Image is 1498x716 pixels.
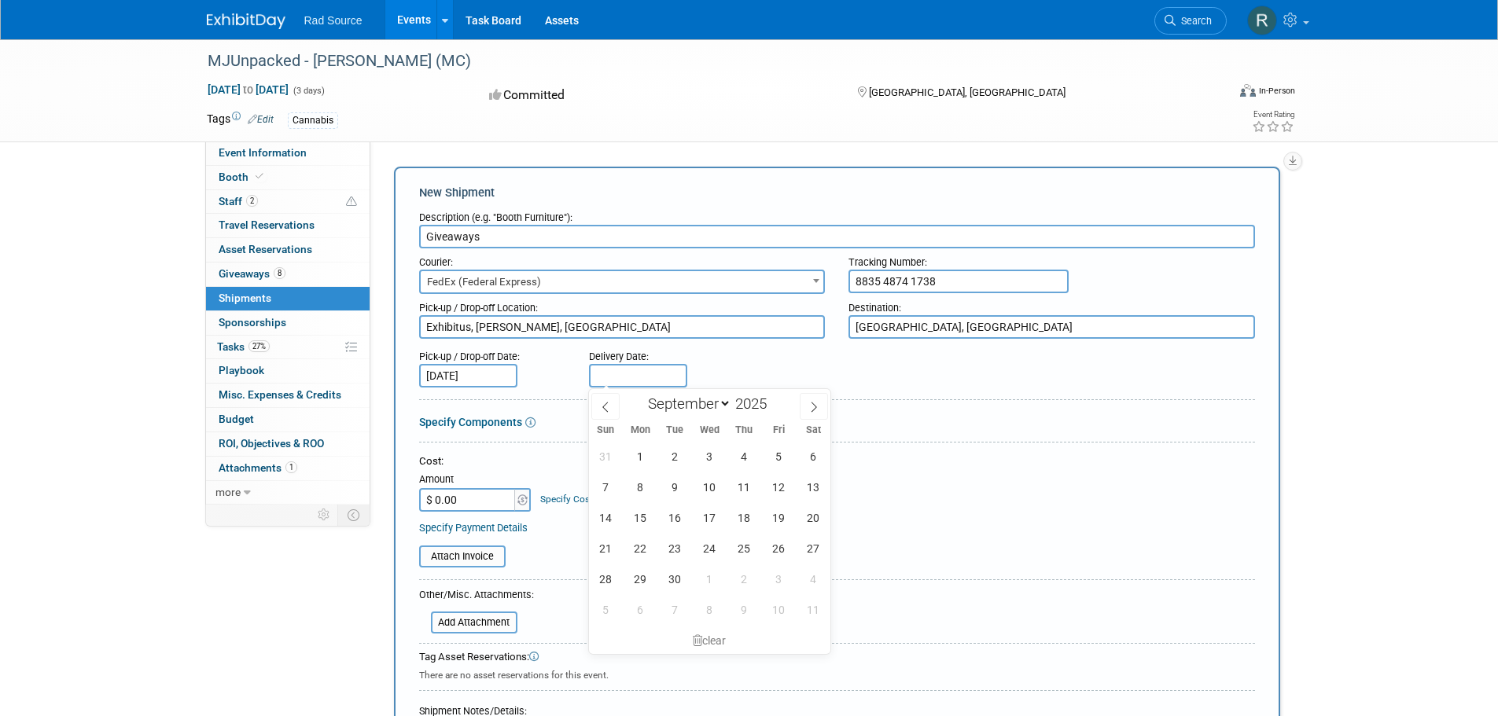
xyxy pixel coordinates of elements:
[729,502,760,533] span: September 18, 2025
[219,437,324,450] span: ROI, Objectives & ROO
[241,83,256,96] span: to
[625,441,656,472] span: September 1, 2025
[206,263,370,286] a: Giveaways8
[248,114,274,125] a: Edit
[848,248,1255,270] div: Tracking Number:
[419,248,826,270] div: Courier:
[540,494,623,505] a: Specify Cost Center
[764,564,794,594] span: October 3, 2025
[798,472,829,502] span: September 13, 2025
[660,441,690,472] span: September 2, 2025
[346,195,357,209] span: Potential Scheduling Conflict -- at least one attendee is tagged in another overlapping event.
[206,166,370,189] a: Booth
[256,172,263,181] i: Booth reservation complete
[419,185,1255,201] div: New Shipment
[625,533,656,564] span: September 22, 2025
[207,13,285,29] img: ExhibitDay
[641,394,731,413] select: Month
[798,594,829,625] span: October 11, 2025
[219,388,341,401] span: Misc. Expenses & Credits
[591,594,621,625] span: October 5, 2025
[625,594,656,625] span: October 6, 2025
[692,425,727,435] span: Wed
[764,594,794,625] span: October 10, 2025
[274,267,285,279] span: 8
[217,340,270,353] span: Tasks
[729,533,760,564] span: September 25, 2025
[589,343,780,364] div: Delivery Date:
[248,340,270,352] span: 27%
[206,359,370,383] a: Playbook
[1154,7,1227,35] a: Search
[206,408,370,431] a: Budget
[219,146,307,159] span: Event Information
[219,218,315,231] span: Travel Reservations
[304,14,363,27] span: Rad Source
[848,294,1255,315] div: Destination:
[219,413,254,425] span: Budget
[591,502,621,533] span: September 14, 2025
[206,214,370,237] a: Travel Reservations
[694,564,725,594] span: October 1, 2025
[206,287,370,310] a: Shipments
[206,336,370,359] a: Tasks27%
[1240,84,1256,97] img: Format-Inperson.png
[219,461,297,474] span: Attachments
[337,505,370,525] td: Toggle Event Tabs
[694,533,725,564] span: September 24, 2025
[206,384,370,407] a: Misc. Expenses & Credits
[419,472,533,488] div: Amount
[764,441,794,472] span: September 5, 2025
[798,564,829,594] span: October 4, 2025
[285,461,297,473] span: 1
[657,425,692,435] span: Tue
[1247,6,1277,35] img: Ruth Petitt
[660,502,690,533] span: September 16, 2025
[625,472,656,502] span: September 8, 2025
[798,502,829,533] span: September 20, 2025
[215,486,241,498] span: more
[419,522,528,534] a: Specify Payment Details
[798,533,829,564] span: September 27, 2025
[729,472,760,502] span: September 11, 2025
[869,86,1066,98] span: [GEOGRAPHIC_DATA], [GEOGRAPHIC_DATA]
[1134,82,1296,105] div: Event Format
[660,472,690,502] span: September 9, 2025
[206,238,370,262] a: Asset Reservations
[419,650,1255,665] div: Tag Asset Reservations:
[311,505,338,525] td: Personalize Event Tab Strip
[694,472,725,502] span: September 10, 2025
[764,533,794,564] span: September 26, 2025
[246,195,258,207] span: 2
[761,425,796,435] span: Fri
[207,111,274,129] td: Tags
[727,425,761,435] span: Thu
[219,171,267,183] span: Booth
[623,425,657,435] span: Mon
[694,502,725,533] span: September 17, 2025
[591,441,621,472] span: August 31, 2025
[591,533,621,564] span: September 21, 2025
[219,292,271,304] span: Shipments
[729,564,760,594] span: October 2, 2025
[9,6,813,22] body: Rich Text Area. Press ALT-0 for help.
[589,627,831,654] div: clear
[288,112,338,129] div: Cannabis
[206,457,370,480] a: Attachments1
[419,416,522,428] a: Specify Components
[764,472,794,502] span: September 12, 2025
[206,311,370,335] a: Sponsorships
[1252,111,1294,119] div: Event Rating
[419,270,826,294] span: FedEx (Federal Express)
[419,294,826,315] div: Pick-up / Drop-off Location:
[764,502,794,533] span: September 19, 2025
[729,594,760,625] span: October 9, 2025
[694,594,725,625] span: October 8, 2025
[1258,85,1295,97] div: In-Person
[419,665,1255,682] div: There are no asset reservations for this event.
[219,267,285,280] span: Giveaways
[589,425,624,435] span: Sun
[292,86,325,96] span: (3 days)
[731,395,778,413] input: Year
[419,588,534,606] div: Other/Misc. Attachments:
